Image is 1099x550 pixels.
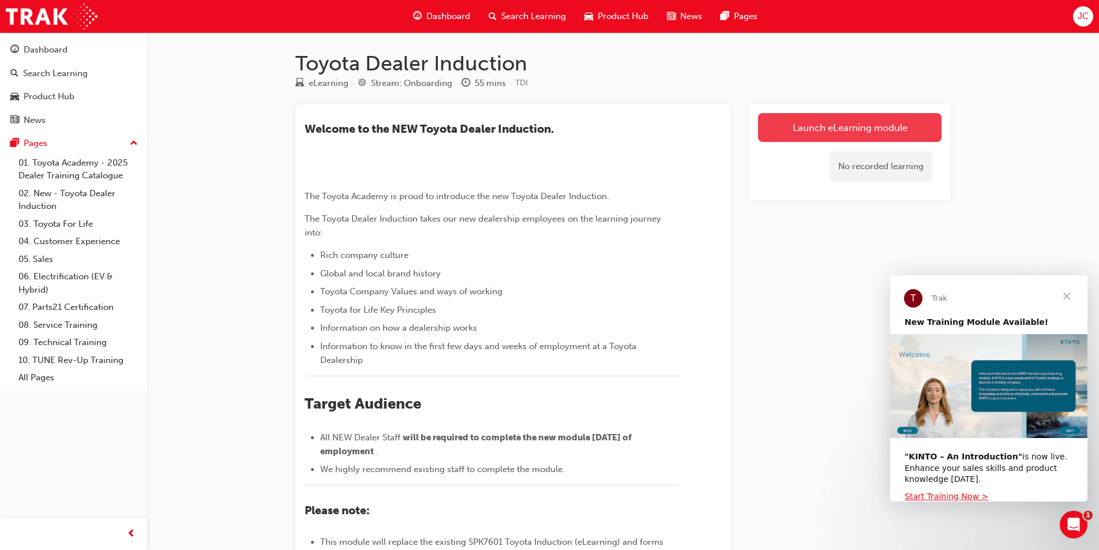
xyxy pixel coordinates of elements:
[14,369,142,387] a: All Pages
[479,5,575,28] a: search-iconSearch Learning
[711,5,767,28] a: pages-iconPages
[1083,511,1093,520] span: 1
[10,115,19,126] span: news-icon
[5,110,142,131] a: News
[575,5,658,28] a: car-iconProduct Hub
[501,10,566,23] span: Search Learning
[404,5,479,28] a: guage-iconDashboard
[130,136,138,151] span: up-icon
[667,9,676,24] span: news-icon
[376,446,378,457] span: .
[127,527,136,541] span: prev-icon
[24,114,46,127] div: News
[680,10,702,23] span: News
[5,133,142,154] button: Pages
[598,10,648,23] span: Product Hub
[295,51,951,76] h1: Toyota Dealer Induction
[305,214,663,238] span: The Toyota Dealer Induction takes our new dealership employees on the learning journey into:
[475,77,506,90] div: 55 mins
[830,151,932,182] div: No recorded learning
[23,67,88,80] div: Search Learning
[295,78,304,89] span: learningResourceType_ELEARNING-icon
[320,323,477,333] span: Information on how a dealership works
[305,504,370,517] span: Please note:
[758,113,942,142] a: Launch eLearning module
[426,10,470,23] span: Dashboard
[462,78,470,89] span: clock-icon
[10,69,18,79] span: search-icon
[5,86,142,107] a: Product Hub
[489,9,497,24] span: search-icon
[10,45,19,55] span: guage-icon
[734,10,757,23] span: Pages
[890,275,1087,502] iframe: Intercom live chat message
[320,286,502,297] span: Toyota Company Values and ways of working
[320,305,436,315] span: Toyota for Life Key Principles
[320,432,633,457] span: will be required to complete the new module [DATE] of employment
[305,122,554,136] span: ​Welcome to the NEW Toyota Dealer Induction.
[5,37,142,133] button: DashboardSearch LearningProduct HubNews
[320,341,639,365] span: Information to know in the first few days and weeks of employment at a Toyota Dealership
[14,334,142,351] a: 09. Technical Training
[584,9,593,24] span: car-icon
[309,77,348,90] div: eLearning
[515,78,528,88] span: Learning resource code
[413,9,422,24] span: guage-icon
[5,39,142,61] a: Dashboard
[14,268,142,298] a: 06. Electrification (EV & Hybrid)
[14,154,142,185] a: 01. Toyota Academy - 2025 Dealer Training Catalogue
[10,92,19,102] span: car-icon
[371,77,452,90] div: Stream: Onboarding
[14,250,142,268] a: 05. Sales
[358,76,452,91] div: Stream
[1060,511,1087,538] iframe: Intercom live chat
[1073,6,1093,27] button: JC
[14,351,142,369] a: 10. TUNE Rev-Up Training
[1078,10,1089,23] span: JC
[14,298,142,316] a: 07. Parts21 Certification
[320,250,408,260] span: Rich company culture
[295,76,348,91] div: Type
[320,464,565,474] span: We highly recommend existing staff to complete the module.
[14,215,142,233] a: 03. Toyota For Life
[14,233,142,250] a: 04. Customer Experience
[10,139,19,149] span: pages-icon
[5,63,142,84] a: Search Learning
[320,432,400,443] span: All NEW Dealer Staff
[721,9,729,24] span: pages-icon
[305,395,421,413] span: Target Audience
[358,78,366,89] span: target-icon
[320,268,441,279] span: Global and local brand history
[14,316,142,334] a: 08. Service Training
[6,3,97,29] img: Trak
[14,185,142,215] a: 02. New - Toyota Dealer Induction
[24,137,47,150] div: Pages
[658,5,711,28] a: news-iconNews
[24,43,67,57] div: Dashboard
[305,191,609,201] span: The Toyota Academy is proud to introduce the new Toyota Dealer Induction.
[24,90,74,103] div: Product Hub
[462,76,506,91] div: Duration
